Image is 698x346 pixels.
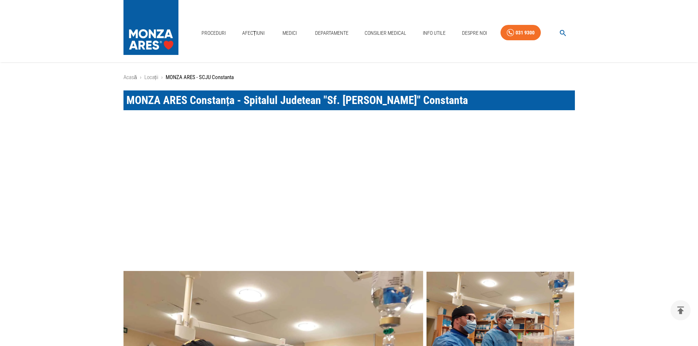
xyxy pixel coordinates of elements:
p: MONZA ARES - SCJU Constanta [166,73,234,82]
nav: breadcrumb [123,73,575,82]
a: Despre Noi [459,26,490,41]
a: 031 9300 [501,25,541,41]
div: 031 9300 [516,28,535,37]
a: Afecțiuni [239,26,268,41]
a: Proceduri [199,26,229,41]
a: Medici [278,26,302,41]
a: Acasă [123,74,137,81]
a: Locații [144,74,158,81]
a: Consilier Medical [362,26,409,41]
button: delete [671,300,691,320]
span: MONZA ARES Constanța - Spitalul Judetean "Sf. [PERSON_NAME]" Constanta [126,94,468,107]
iframe: MONZA ARES Constanța - Spitalul Judetean "Sf. Apostol Andrei" Constanta [123,122,575,268]
a: Info Utile [420,26,448,41]
li: › [161,73,163,82]
a: Departamente [312,26,351,41]
li: › [140,73,141,82]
